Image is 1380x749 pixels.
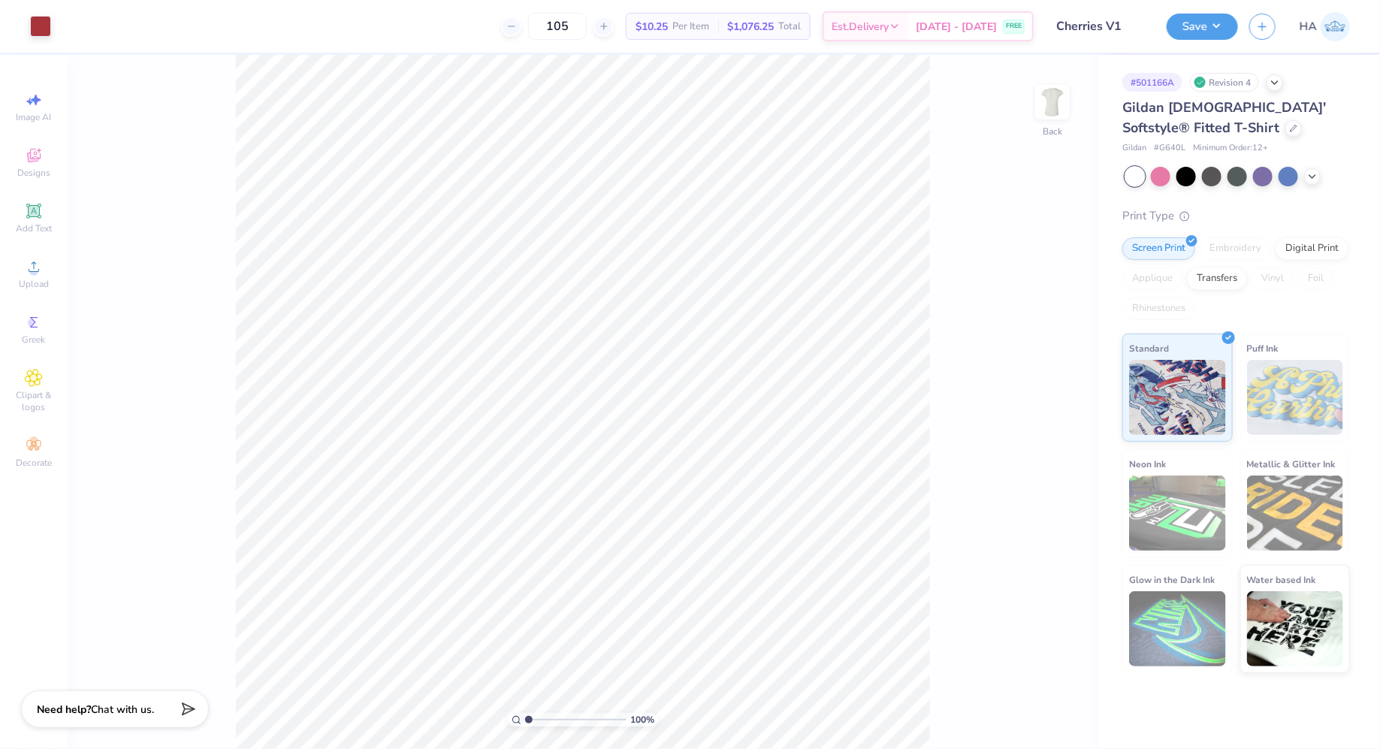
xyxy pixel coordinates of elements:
div: Screen Print [1122,237,1195,260]
span: Decorate [16,457,52,469]
span: Glow in the Dark Ink [1129,572,1215,587]
img: Back [1037,87,1067,117]
div: Revision 4 [1190,73,1259,92]
span: FREE [1006,21,1022,32]
img: Glow in the Dark Ink [1129,591,1226,666]
span: Water based Ink [1247,572,1316,587]
span: Gildan [1122,142,1146,155]
div: Digital Print [1276,237,1348,260]
img: Puff Ink [1247,360,1344,435]
img: Neon Ink [1129,476,1226,551]
img: Metallic & Glitter Ink [1247,476,1344,551]
span: Chat with us. [91,702,154,717]
div: Rhinestones [1122,297,1195,320]
span: $10.25 [636,19,668,35]
span: Est. Delivery [832,19,889,35]
div: Print Type [1122,207,1350,225]
span: Minimum Order: 12 + [1193,142,1268,155]
div: Transfers [1187,267,1247,290]
span: Greek [23,334,46,346]
input: – – [528,13,587,40]
span: 100 % [630,713,654,726]
button: Save [1167,14,1238,40]
span: # G640L [1154,142,1185,155]
img: Harshit Agarwal [1321,12,1350,41]
span: Add Text [16,222,52,234]
div: Applique [1122,267,1182,290]
span: Total [778,19,801,35]
span: Puff Ink [1247,340,1279,356]
span: Standard [1129,340,1169,356]
div: Vinyl [1252,267,1294,290]
span: [DATE] - [DATE] [916,19,997,35]
div: Back [1043,125,1062,138]
div: # 501166A [1122,73,1182,92]
a: HA [1300,12,1350,41]
span: Metallic & Glitter Ink [1247,456,1336,472]
span: Upload [19,278,49,290]
span: $1,076.25 [727,19,774,35]
input: Untitled Design [1045,11,1155,41]
img: Standard [1129,360,1226,435]
span: Per Item [672,19,709,35]
span: Clipart & logos [8,389,60,413]
div: Embroidery [1200,237,1271,260]
span: Neon Ink [1129,456,1166,472]
span: Gildan [DEMOGRAPHIC_DATA]' Softstyle® Fitted T-Shirt [1122,98,1326,137]
img: Water based Ink [1247,591,1344,666]
strong: Need help? [37,702,91,717]
div: Foil [1298,267,1333,290]
span: Designs [17,167,50,179]
span: Image AI [17,111,52,123]
span: HA [1300,18,1317,35]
